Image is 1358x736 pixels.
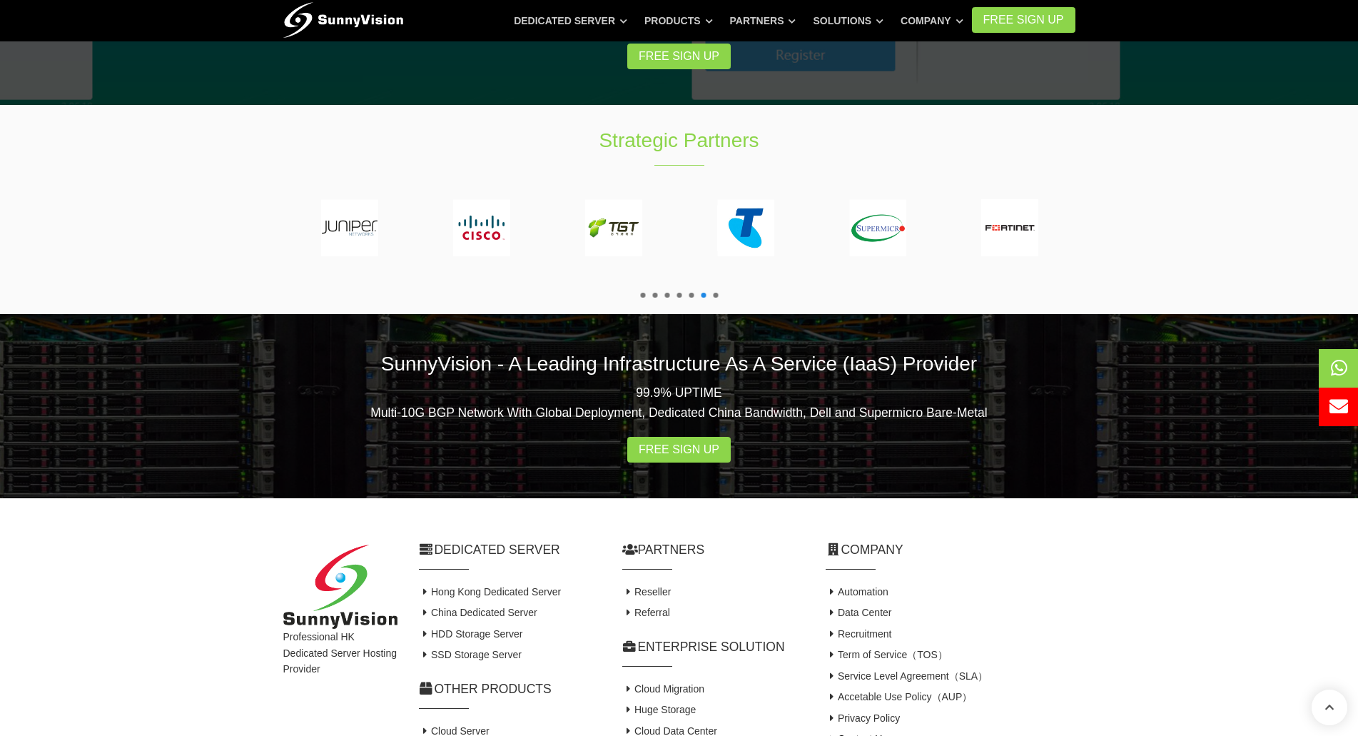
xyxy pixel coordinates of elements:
[826,586,888,598] a: Automation
[419,586,562,598] a: Hong Kong Dedicated Server
[622,704,696,715] a: Huge Storage
[514,8,627,34] a: Dedicated Server
[622,586,672,598] a: Reseller
[826,607,892,618] a: Data Center
[627,44,731,69] a: Free Sign Up
[283,383,1075,423] p: 99.9% UPTIME Multi-10G BGP Network With Global Deployment, Dedicated China Bandwidth, Dell and Su...
[321,199,378,256] img: juniper-150.png
[826,541,1075,559] h2: Company
[901,8,963,34] a: Company
[419,628,523,640] a: HDD Storage Server
[622,638,804,656] h2: Enterprise Solution
[826,670,988,682] a: Service Level Agreement（SLA）
[585,199,642,256] img: tgs-150.png
[717,199,774,256] img: telstra-150.png
[622,541,804,559] h2: Partners
[644,8,713,34] a: Products
[419,607,537,618] a: China Dedicated Server
[826,628,892,640] a: Recruitment
[419,649,522,660] a: SSD Storage Server
[826,691,973,702] a: Accetable Use Policy（AUP）
[981,199,1038,256] img: fortinet-150.png
[627,437,731,463] a: Free Sign Up
[453,199,510,256] img: cisco-150.png
[419,541,601,559] h2: Dedicated Server
[622,607,670,618] a: Referral
[283,350,1075,378] h2: SunnyVision - A Leading Infrastructure As A Service (IaaS) Provider
[419,680,601,698] h2: Other Products
[826,712,901,724] a: Privacy Policy
[849,199,906,256] img: supermicro-150.png
[283,545,397,630] img: SunnyVision Limited
[813,8,883,34] a: Solutions
[826,649,948,660] a: Term of Service（TOS）
[622,683,705,695] a: Cloud Migration
[442,126,917,154] h1: Strategic Partners
[972,7,1075,33] a: FREE Sign Up
[730,8,796,34] a: Partners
